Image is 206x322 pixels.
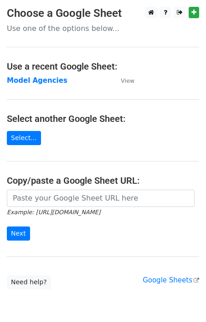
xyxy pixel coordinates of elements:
a: Google Sheets [143,276,199,284]
iframe: Chat Widget [160,278,206,322]
small: View [121,77,134,84]
a: Select... [7,131,41,145]
input: Next [7,226,30,241]
h3: Choose a Google Sheet [7,7,199,20]
p: Use one of the options below... [7,24,199,33]
a: Need help? [7,275,51,289]
small: Example: [URL][DOMAIN_NAME] [7,209,100,216]
a: Model Agencies [7,76,67,85]
h4: Use a recent Google Sheet: [7,61,199,72]
h4: Copy/paste a Google Sheet URL: [7,175,199,186]
input: Paste your Google Sheet URL here [7,190,195,207]
a: View [112,76,134,85]
h4: Select another Google Sheet: [7,113,199,124]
